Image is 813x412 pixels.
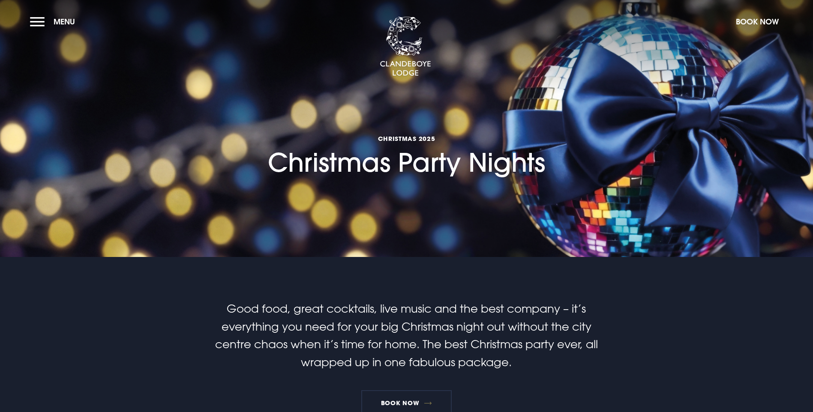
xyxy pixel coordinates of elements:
[268,134,545,143] span: Christmas 2025
[732,12,783,31] button: Book Now
[268,84,545,178] h1: Christmas Party Nights
[380,17,431,77] img: Clandeboye Lodge
[30,12,79,31] button: Menu
[202,300,610,371] p: Good food, great cocktails, live music and the best company – it’s everything you need for your b...
[54,17,75,27] span: Menu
